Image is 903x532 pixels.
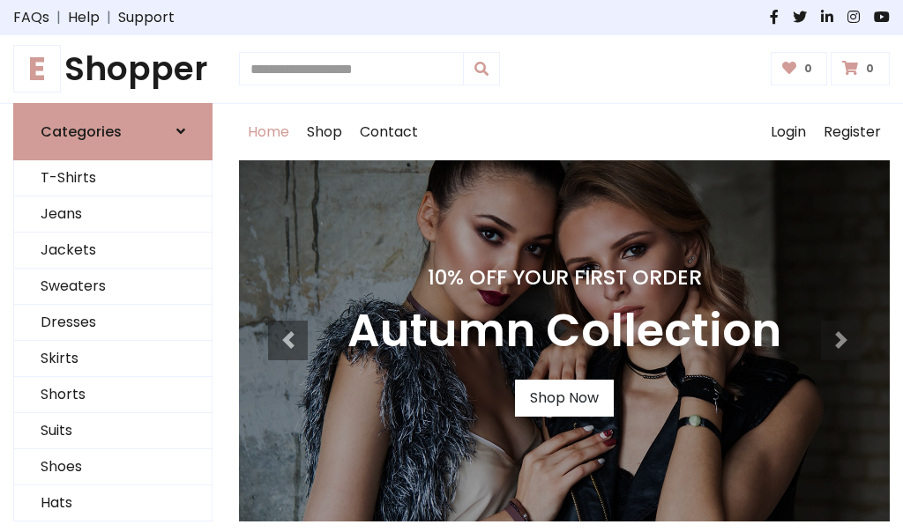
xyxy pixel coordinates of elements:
[762,104,815,160] a: Login
[862,61,878,77] span: 0
[49,7,68,28] span: |
[771,52,828,85] a: 0
[800,61,817,77] span: 0
[351,104,427,160] a: Contact
[68,7,100,28] a: Help
[13,49,213,89] a: EShopper
[14,377,212,413] a: Shorts
[14,341,212,377] a: Skirts
[298,104,351,160] a: Shop
[13,103,213,160] a: Categories
[13,7,49,28] a: FAQs
[14,269,212,305] a: Sweaters
[14,305,212,341] a: Dresses
[14,160,212,196] a: T-Shirts
[347,265,781,290] h4: 10% Off Your First Order
[239,104,298,160] a: Home
[14,449,212,485] a: Shoes
[831,52,890,85] a: 0
[13,45,61,92] span: E
[14,196,212,233] a: Jeans
[14,413,212,449] a: Suits
[347,304,781,358] h3: Autumn Collection
[13,49,213,89] h1: Shopper
[100,7,118,28] span: |
[14,233,212,269] a: Jackets
[118,7,175,28] a: Support
[41,123,122,140] h6: Categories
[815,104,890,160] a: Register
[515,380,614,417] a: Shop Now
[14,485,212,521] a: Hats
